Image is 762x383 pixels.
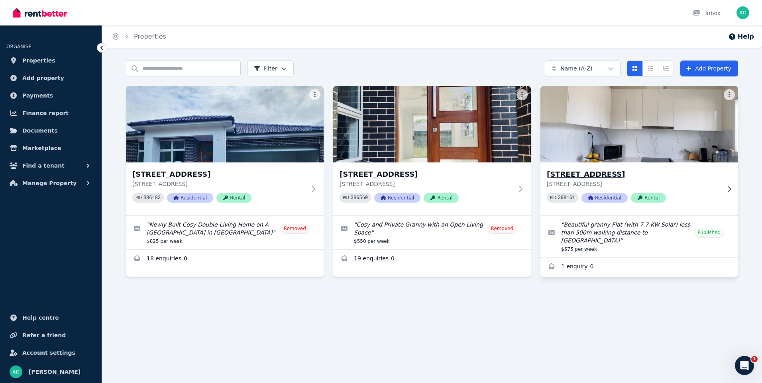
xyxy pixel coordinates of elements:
[544,61,621,76] button: Name (A-Z)
[22,143,61,153] span: Marketplace
[22,348,75,358] span: Account settings
[22,330,66,340] span: Refer a friend
[6,105,95,121] a: Finance report
[693,9,721,17] div: Inbox
[6,140,95,156] a: Marketplace
[340,180,513,188] p: [STREET_ADDRESS]
[134,33,166,40] a: Properties
[560,64,593,72] span: Name (A-Z)
[343,195,349,200] small: PID
[728,32,754,41] button: Help
[517,89,528,100] button: More options
[167,193,213,203] span: Residential
[22,126,58,135] span: Documents
[6,327,95,343] a: Refer a friend
[547,169,721,180] h3: [STREET_ADDRESS]
[247,61,294,76] button: Filter
[309,89,320,100] button: More options
[540,86,738,215] a: 87a Lovegrove Dr, Quakers Hill[STREET_ADDRESS][STREET_ADDRESS]PID 398161ResidentialRental
[558,195,575,201] code: 398161
[333,86,531,162] img: 15A Integrity St, Cameron Park
[547,180,721,188] p: [STREET_ADDRESS]
[6,158,95,174] button: Find a tenant
[424,193,459,203] span: Rental
[6,175,95,191] button: Manage Property
[642,61,658,76] button: Compact list view
[126,86,324,215] a: 15 Integrity St, Cameron Park[STREET_ADDRESS][STREET_ADDRESS]PID 386482ResidentialRental
[22,161,65,170] span: Find a tenant
[540,216,738,257] a: Edit listing: Beautiful granny Flat (with 7.7 KW Solar) less than 500m walking distance to Quaker...
[631,193,666,203] span: Rental
[6,345,95,361] a: Account settings
[333,216,531,249] a: Edit listing: Cosy and Private Granny with an Open Living Space
[22,108,69,118] span: Finance report
[132,169,306,180] h3: [STREET_ADDRESS]
[143,195,161,201] code: 386482
[22,73,64,83] span: Add property
[751,356,758,362] span: 1
[581,193,628,203] span: Residential
[6,88,95,104] a: Payments
[136,195,142,200] small: PID
[374,193,420,203] span: Residential
[126,250,324,269] a: Enquiries for 15 Integrity St, Cameron Park
[6,44,31,49] span: ORGANISE
[333,86,531,215] a: 15A Integrity St, Cameron Park[STREET_ADDRESS][STREET_ADDRESS]PID 386560ResidentialRental
[735,356,754,375] iframe: Intercom live chat
[658,61,674,76] button: Expanded list view
[13,7,67,19] img: RentBetter
[22,56,55,65] span: Properties
[6,123,95,139] a: Documents
[254,64,277,72] span: Filter
[29,367,81,377] span: [PERSON_NAME]
[6,310,95,326] a: Help centre
[22,91,53,100] span: Payments
[627,61,674,76] div: View options
[333,250,531,269] a: Enquiries for 15A Integrity St, Cameron Park
[550,195,556,200] small: PID
[126,216,324,249] a: Edit listing: Newly Built Cosy Double-Living Home on A Quite Street in Cameroon Park
[132,180,306,188] p: [STREET_ADDRESS]
[736,6,749,19] img: Ajit DANGAL
[10,365,22,378] img: Ajit DANGAL
[680,61,738,76] a: Add Property
[536,84,743,164] img: 87a Lovegrove Dr, Quakers Hill
[6,53,95,68] a: Properties
[540,258,738,277] a: Enquiries for 87a Lovegrove Dr, Quakers Hill
[724,89,735,100] button: More options
[126,86,324,162] img: 15 Integrity St, Cameron Park
[216,193,251,203] span: Rental
[22,313,59,322] span: Help centre
[627,61,643,76] button: Card view
[6,70,95,86] a: Add property
[340,169,513,180] h3: [STREET_ADDRESS]
[102,25,176,48] nav: Breadcrumb
[22,178,77,188] span: Manage Property
[351,195,368,201] code: 386560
